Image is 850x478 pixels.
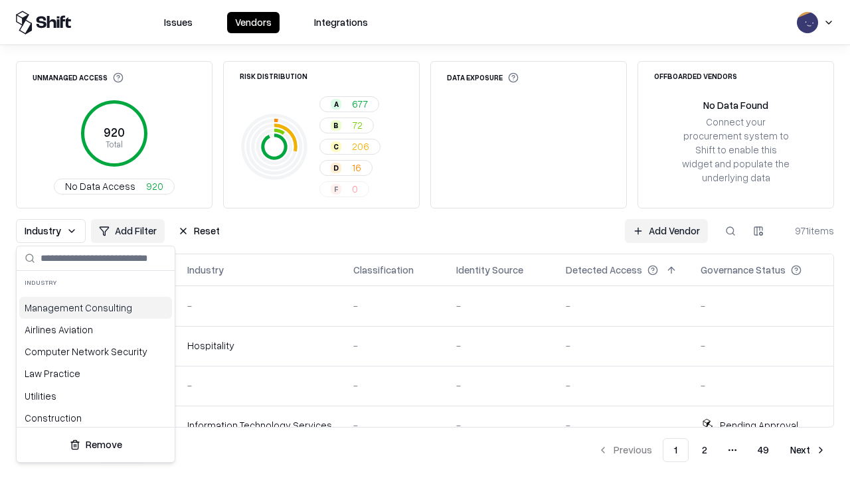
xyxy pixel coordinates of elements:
[17,294,175,427] div: Suggestions
[19,407,172,429] div: Construction
[19,385,172,407] div: Utilities
[19,341,172,362] div: Computer Network Security
[19,362,172,384] div: Law Practice
[17,271,175,294] div: Industry
[19,319,172,341] div: Airlines Aviation
[19,297,172,319] div: Management Consulting
[22,433,169,457] button: Remove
